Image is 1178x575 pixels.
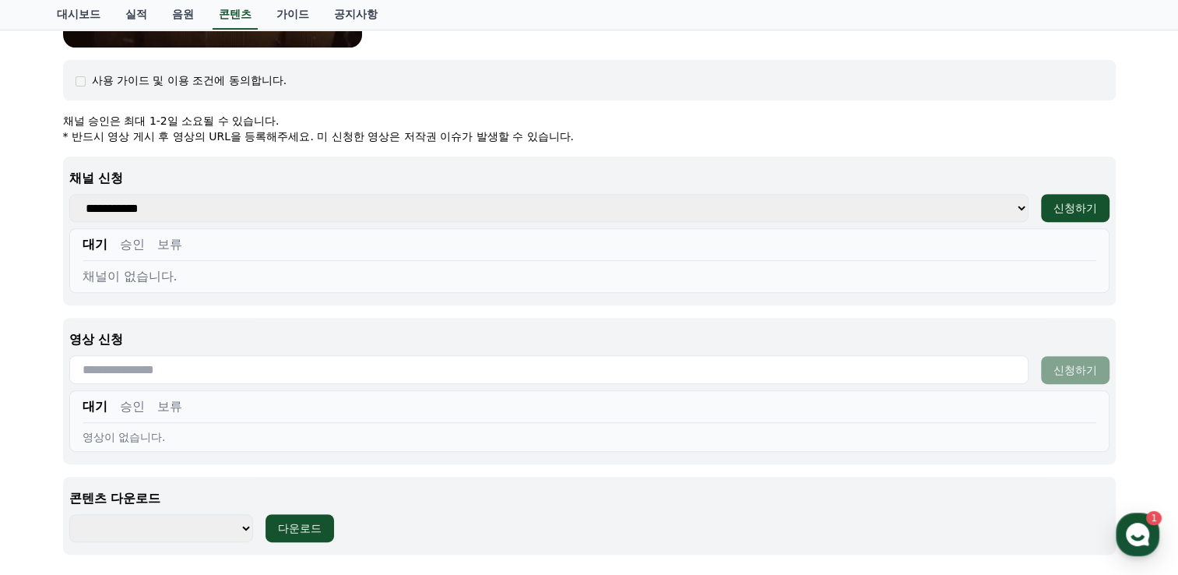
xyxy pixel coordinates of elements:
span: 홈 [49,469,58,482]
p: 콘텐츠 다운로드 [69,489,1109,508]
button: 다운로드 [265,514,334,542]
button: 승인 [120,235,145,254]
a: 홈 [5,446,103,485]
button: 신청하기 [1041,356,1109,384]
span: 1 [158,445,164,457]
span: 대화 [142,470,161,482]
button: 보류 [157,397,182,416]
div: 사용 가이드 및 이용 조건에 동의합니다. [92,72,287,88]
p: 영상 신청 [69,330,1109,349]
button: 대기 [83,235,107,254]
div: 신청하기 [1053,362,1097,378]
div: 다운로드 [278,520,322,536]
p: * 반드시 영상 게시 후 영상의 URL을 등록해주세요. 미 신청한 영상은 저작권 이슈가 발생할 수 있습니다. [63,129,1116,144]
p: 채널 승인은 최대 1-2일 소요될 수 있습니다. [63,113,1116,129]
span: 설정 [241,469,259,482]
div: 영상이 없습니다. [83,429,1096,445]
button: 신청하기 [1041,194,1109,222]
a: 1대화 [103,446,201,485]
button: 보류 [157,235,182,254]
p: 채널 신청 [69,169,1109,188]
button: 대기 [83,397,107,416]
div: 신청하기 [1053,200,1097,216]
button: 승인 [120,397,145,416]
a: 설정 [201,446,299,485]
div: 채널이 없습니다. [83,267,1096,286]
